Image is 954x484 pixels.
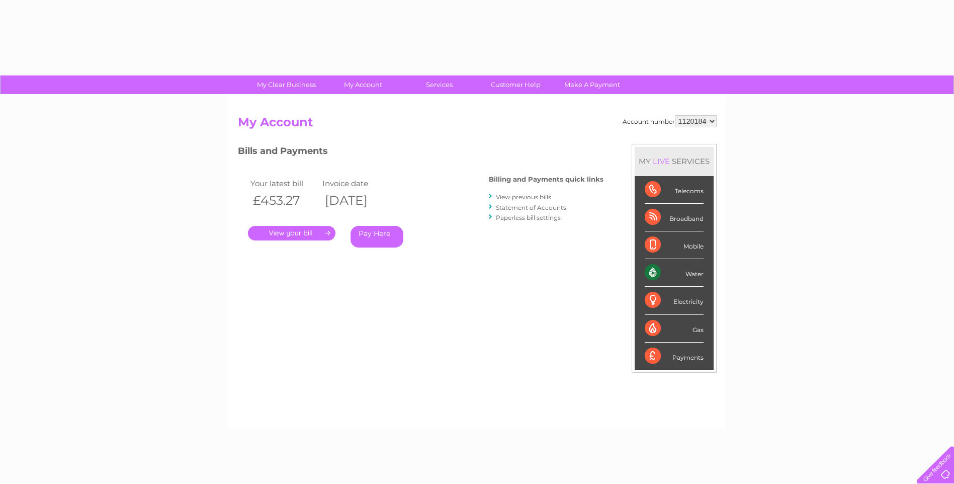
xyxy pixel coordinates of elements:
[651,156,672,166] div: LIVE
[645,176,704,204] div: Telecoms
[398,75,481,94] a: Services
[238,144,603,162] h3: Bills and Payments
[645,204,704,231] div: Broadband
[245,75,328,94] a: My Clear Business
[623,115,717,127] div: Account number
[489,176,603,183] h4: Billing and Payments quick links
[496,204,566,211] a: Statement of Accounts
[496,193,551,201] a: View previous bills
[645,343,704,370] div: Payments
[248,177,320,190] td: Your latest bill
[645,287,704,314] div: Electricity
[320,177,392,190] td: Invoice date
[320,190,392,211] th: [DATE]
[551,75,634,94] a: Make A Payment
[645,259,704,287] div: Water
[635,147,714,176] div: MY SERVICES
[351,226,403,248] a: Pay Here
[474,75,557,94] a: Customer Help
[645,315,704,343] div: Gas
[645,231,704,259] div: Mobile
[248,226,335,240] a: .
[248,190,320,211] th: £453.27
[238,115,717,134] h2: My Account
[496,214,561,221] a: Paperless bill settings
[321,75,404,94] a: My Account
